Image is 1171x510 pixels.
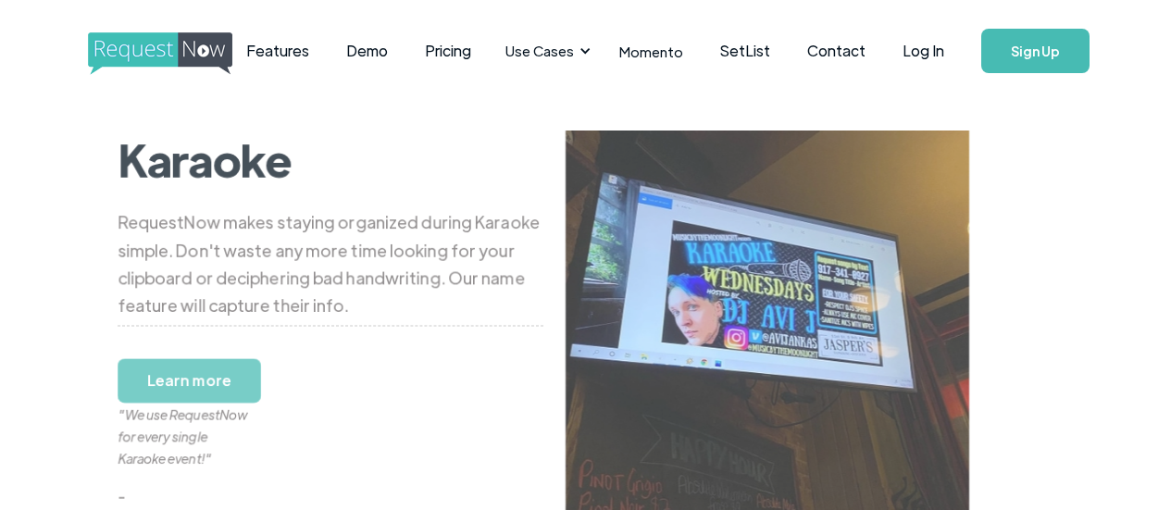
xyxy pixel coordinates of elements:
[702,22,789,80] a: SetList
[228,22,328,80] a: Features
[118,208,543,319] div: RequestNow makes staying organized during Karaoke simple. Don't waste any more time looking for y...
[118,380,256,469] div: "We use RequestNow for every single Karaoke event!"
[118,130,292,187] strong: Karaoke
[981,29,1090,73] a: Sign Up
[505,41,574,61] div: Use Cases
[494,22,596,80] div: Use Cases
[118,358,261,403] a: Learn more
[884,19,963,83] a: Log In
[328,22,406,80] a: Demo
[88,32,267,75] img: requestnow logo
[406,22,490,80] a: Pricing
[601,24,702,79] a: Momento
[88,32,181,69] a: home
[789,22,884,80] a: Contact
